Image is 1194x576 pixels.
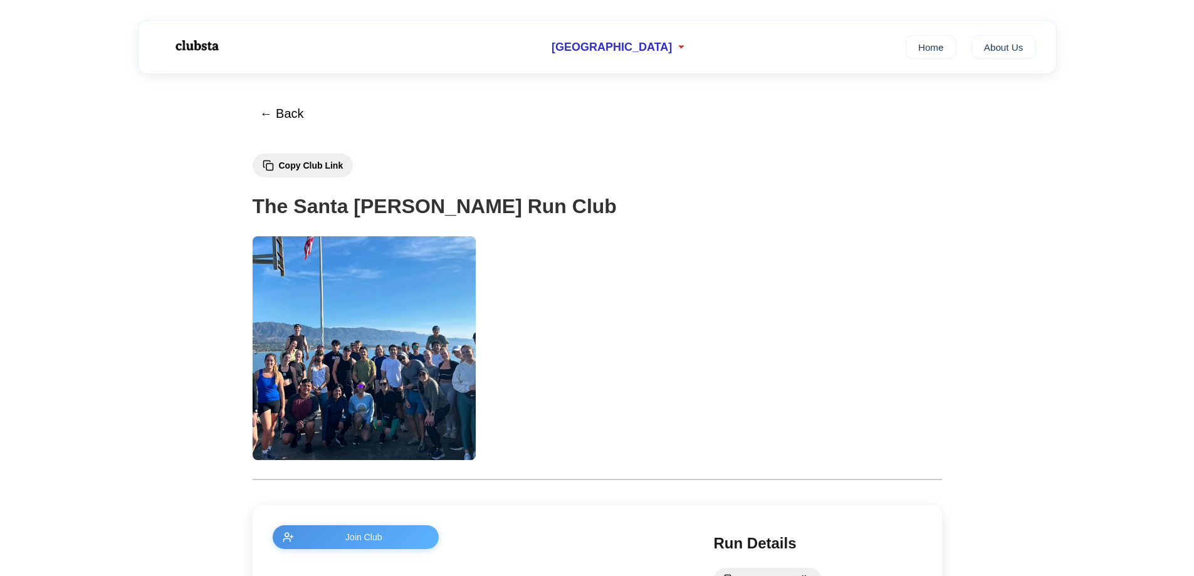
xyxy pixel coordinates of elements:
a: Home [906,35,956,59]
img: The Santa Barbara Run Club 1 [253,236,476,460]
a: Join Club [273,525,689,549]
button: Join Club [273,525,439,549]
span: Join Club [299,532,429,542]
h2: Run Details [714,531,922,555]
h1: The Santa [PERSON_NAME] Run Club [253,191,942,223]
button: ← Back [253,99,312,128]
span: Copy Club Link [279,160,343,170]
button: Copy Club Link [253,154,353,177]
a: About Us [971,35,1036,59]
img: Logo [159,30,234,61]
span: [GEOGRAPHIC_DATA] [552,41,672,54]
